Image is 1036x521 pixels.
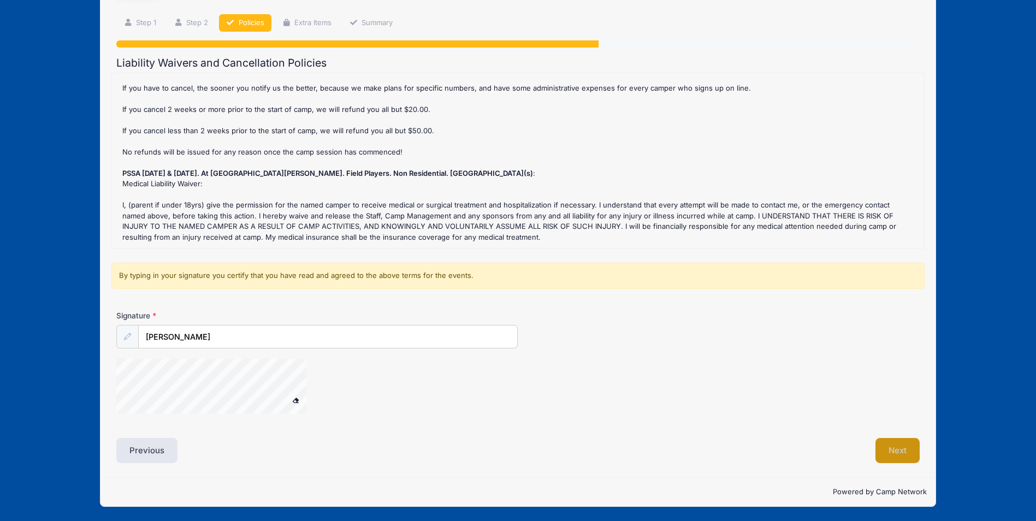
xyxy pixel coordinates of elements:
[116,14,163,32] a: Step 1
[109,487,926,498] p: Powered by Camp Network
[219,14,271,32] a: Policies
[167,14,216,32] a: Step 2
[116,57,919,69] h2: Liability Waivers and Cancellation Policies
[138,325,518,348] input: Enter first and last name
[111,263,925,289] div: By typing in your signature you certify that you have read and agreed to the above terms for the ...
[122,169,533,177] strong: PSSA [DATE] & [DATE]. At [GEOGRAPHIC_DATA][PERSON_NAME]. Field Players. Non Residential. [GEOGRAP...
[117,79,919,242] div: : Cancellations: If you have to cancel, the sooner you notify us the better, because we make plan...
[116,310,317,321] label: Signature
[342,14,400,32] a: Summary
[275,14,339,32] a: Extra Items
[875,438,920,463] button: Next
[116,438,177,463] button: Previous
